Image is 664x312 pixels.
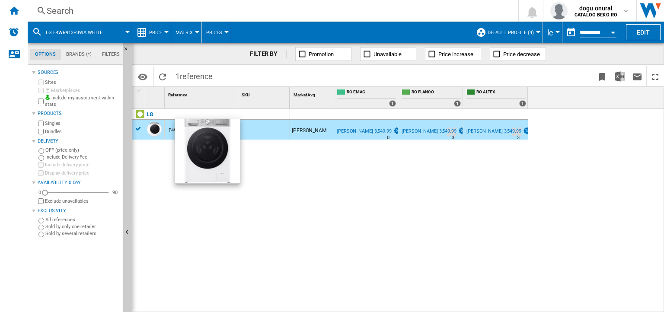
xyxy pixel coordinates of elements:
md-tab-item: Filters [97,49,125,60]
span: 1 [171,66,217,84]
img: mysite-bg-18x18.png [45,95,50,100]
button: Prices [206,22,227,43]
div: Sources [38,69,120,76]
span: Matrix [176,30,193,35]
span: reference [180,72,213,81]
input: Singles [38,121,44,126]
label: Sites [45,79,120,86]
img: msff4wr913p3wa_1_60972ee9.jpg [175,118,240,183]
div: RO EMAG 1 offers sold by RO EMAG [335,87,398,108]
div: RO ALTEX 1 offers sold by RO ALTEX [465,87,528,108]
div: [PERSON_NAME] 3,549.99 [465,127,526,136]
div: Default profile (4) [476,22,538,43]
button: Price decrease [490,47,546,61]
div: Delivery [38,138,120,145]
button: md-calendar [562,24,580,41]
button: le [547,22,558,43]
div: Delivery Time : 3 days [452,134,454,142]
input: Include delivery price [38,162,44,168]
div: 1 offers sold by RO EMAG [389,100,396,107]
div: Reference Sort None [166,87,238,100]
input: Sold by several retailers [38,232,44,237]
label: Include delivery price [45,162,120,168]
div: SKU Sort None [240,87,290,100]
label: Sold by only one retailer [45,223,120,230]
div: 90 [110,189,120,196]
input: Display delivery price [38,198,44,204]
input: All references [38,218,44,223]
div: Products [38,110,120,117]
button: Send this report by email [629,66,646,86]
input: Display delivery price [38,170,44,176]
button: Bookmark this report [594,66,611,86]
span: Reference [168,92,187,97]
input: Marketplaces [38,88,44,93]
span: le [547,28,553,37]
span: Default profile (4) [488,30,534,35]
div: Sort None [292,87,333,100]
div: FILTER BY [250,50,287,58]
label: Include my assortment within stats [45,95,120,108]
div: 0 [36,189,43,196]
span: Price [149,30,162,35]
img: excel-24x24.png [615,71,625,82]
span: Market Avg [294,92,315,97]
button: Promotion [295,47,351,61]
label: All references [45,216,120,223]
div: 1 offers sold by RO ALTEX [519,100,526,107]
div: Exclusivity [38,207,120,214]
span: RO ALTEX [476,89,526,96]
div: Delivery Time : 3 days [517,134,520,142]
div: LG F4WR913P3WA WHITE [32,22,128,43]
span: Price increase [438,51,473,57]
input: Include my assortment within stats [38,96,44,107]
label: Singles [45,120,120,127]
img: promotionV3.png [458,127,466,134]
div: [PERSON_NAME] 3,549.99 [337,128,392,134]
span: Price decrease [503,51,540,57]
button: Price increase [425,47,481,61]
md-tab-item: Brands (*) [61,49,97,60]
div: Price [137,22,166,43]
img: alerts-logo.svg [9,27,19,37]
span: Promotion [309,51,334,57]
button: LG F4WR913P3WA WHITE [46,22,111,43]
button: Hide [123,43,134,59]
div: [PERSON_NAME] 3,549.99 [466,128,521,134]
md-tab-item: Options [30,49,61,60]
span: Prices [206,30,222,35]
button: Edit [626,24,661,40]
div: Sort None [240,87,290,100]
button: Open calendar [605,23,621,39]
div: [PERSON_NAME] 3,549.99 [335,127,396,136]
label: Include Delivery Fee [45,154,120,160]
button: Options [134,69,151,84]
div: Availability 0 Day [38,179,120,186]
div: 1 offers sold by RO FLANCO [454,100,461,107]
button: Maximize [647,66,664,86]
span: LG F4WR913P3WA WHITE [46,30,102,35]
input: Sites [38,80,44,85]
input: Bundles [38,129,44,134]
img: promotionV3.png [523,127,531,134]
label: Sold by several retailers [45,230,120,237]
label: Marketplaces [45,87,120,94]
button: Price [149,22,166,43]
img: profile.jpg [550,2,568,19]
div: Sort None [147,87,164,100]
label: Display delivery price [45,170,120,176]
input: Sold by only one retailer [38,225,44,230]
img: promotionV3.png [393,127,402,134]
span: SKU [242,92,250,97]
label: Exclude unavailables [45,198,120,204]
button: Default profile (4) [488,22,538,43]
button: Matrix [176,22,197,43]
b: CATALOG BEKO RO [575,12,617,18]
div: Sort None [166,87,238,100]
span: Unavailable [373,51,402,57]
div: Search [47,5,495,17]
div: [PERSON_NAME] 3,549.99 [402,128,456,134]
